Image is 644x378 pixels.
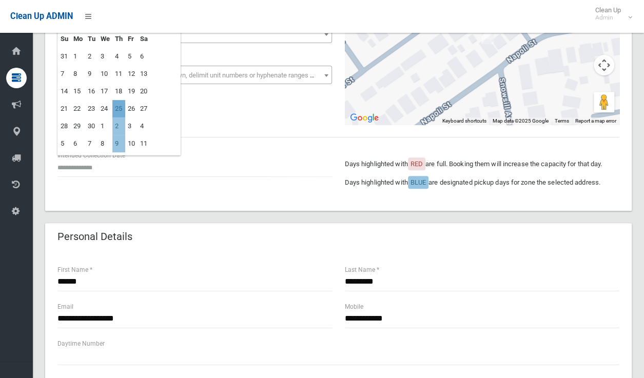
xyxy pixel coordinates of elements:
span: 30 [60,27,329,42]
td: 28 [58,117,71,135]
a: Terms (opens in new tab) [555,118,569,124]
td: 5 [125,48,138,65]
td: 7 [85,135,98,152]
td: 13 [138,65,150,83]
td: 2 [85,48,98,65]
div: 30 Napoli Street, PADSTOW NSW 2211 [481,27,494,44]
td: 30 [85,117,98,135]
a: Open this area in Google Maps (opens a new window) [347,111,381,125]
td: 11 [138,135,150,152]
td: 1 [71,48,85,65]
td: 4 [138,117,150,135]
td: 8 [98,135,112,152]
th: Sa [138,30,150,48]
td: 6 [71,135,85,152]
td: 3 [98,48,112,65]
td: 19 [125,83,138,100]
td: 3 [125,117,138,135]
td: 7 [58,65,71,83]
td: 26 [125,100,138,117]
span: Clean Up [590,6,631,22]
span: RED [411,160,423,168]
td: 12 [125,65,138,83]
p: Days highlighted with are full. Booking them will increase the capacity for that day. [345,158,620,170]
td: 22 [71,100,85,117]
td: 14 [58,83,71,100]
th: Th [112,30,125,48]
td: 18 [112,83,125,100]
th: We [98,30,112,48]
td: 9 [112,135,125,152]
th: Su [58,30,71,48]
button: Map camera controls [594,55,614,75]
span: Select the unit number from the dropdown, delimit unit numbers or hyphenate ranges with a comma [64,71,351,79]
p: Days highlighted with are designated pickup days for zone the selected address. [345,176,620,189]
td: 20 [138,83,150,100]
td: 5 [58,135,71,152]
td: 24 [98,100,112,117]
td: 27 [138,100,150,117]
button: Drag Pegman onto the map to open Street View [594,92,614,112]
td: 2 [112,117,125,135]
td: 31 [58,48,71,65]
span: BLUE [411,178,426,186]
td: 15 [71,83,85,100]
td: 23 [85,100,98,117]
td: 29 [71,117,85,135]
th: Tu [85,30,98,48]
span: 30 [57,25,332,43]
td: 17 [98,83,112,100]
span: Map data ©2025 Google [493,118,549,124]
a: Report a map error [575,118,616,124]
td: 21 [58,100,71,117]
td: 9 [85,65,98,83]
td: 25 [112,100,125,117]
td: 16 [85,83,98,100]
td: 10 [98,65,112,83]
td: 1 [98,117,112,135]
th: Mo [71,30,85,48]
span: Clean Up ADMIN [10,11,73,21]
td: 4 [112,48,125,65]
img: Google [347,111,381,125]
button: Keyboard shortcuts [442,117,486,125]
small: Admin [595,14,621,22]
td: 8 [71,65,85,83]
header: Personal Details [45,227,145,247]
td: 10 [125,135,138,152]
td: 6 [138,48,150,65]
th: Fr [125,30,138,48]
td: 11 [112,65,125,83]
